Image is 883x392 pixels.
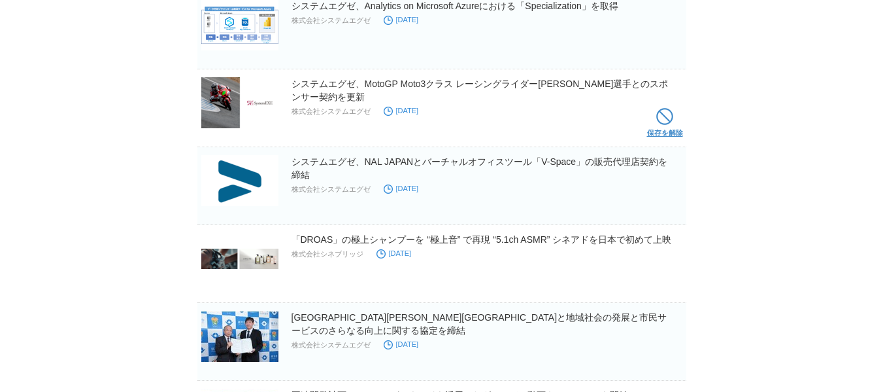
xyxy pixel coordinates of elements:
p: 株式会社システムエグゼ [292,107,371,116]
p: 株式会社システムエグゼ [292,340,371,350]
img: 「DROAS」の極上シャンプーを “極上音” で再現 “5.1ch ASMR” シネアドを日本で初めて上映 [201,233,278,284]
a: [GEOGRAPHIC_DATA][PERSON_NAME][GEOGRAPHIC_DATA]と地域社会の発展と市民サービスのさらなる向上に関する協定を締結 [292,312,667,336]
p: 株式会社システムエグゼ [292,16,371,26]
a: 保存を解除 [647,105,683,147]
time: [DATE] [384,107,419,115]
img: システムエグゼ、MotoGP Moto3クラス レーシングライダー山中琉聖選手とのスポンサー契約を更新 [201,77,278,128]
p: 株式会社システムエグゼ [292,185,371,194]
time: [DATE] [384,16,419,24]
time: [DATE] [384,185,419,192]
a: システムエグゼ、NAL JAPANとバーチャルオフィスツール「V-Space」の販売代理店契約を締結 [292,156,668,180]
time: [DATE] [376,249,412,257]
a: 「DROAS」の極上シャンプーを “極上音” で再現 “5.1ch ASMR” シネアドを日本で初めて上映 [292,234,672,245]
img: 和歌山県橋本市と地域社会の発展と市民サービスのさらなる向上に関する協定を締結 [201,311,278,362]
time: [DATE] [384,340,419,348]
img: システムエグゼ、NAL JAPANとバーチャルオフィスツール「V-Space」の販売代理店契約を締結 [201,155,278,206]
a: システムエグゼ、Analytics on Microsoft Azureにおける「Specialization」を取得 [292,1,618,11]
p: 株式会社シネブリッジ [292,249,363,259]
a: システムエグゼ、MotoGP Moto3クラス レーシングライダー[PERSON_NAME]選手とのスポンサー契約を更新 [292,79,669,102]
